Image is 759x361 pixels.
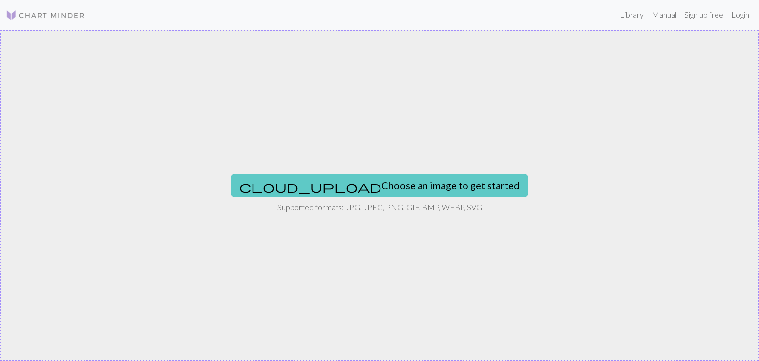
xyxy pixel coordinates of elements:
[648,5,680,25] a: Manual
[6,9,85,21] img: Logo
[616,5,648,25] a: Library
[231,174,528,197] button: Choose an image to get started
[239,180,381,194] span: cloud_upload
[680,5,727,25] a: Sign up free
[727,5,753,25] a: Login
[277,201,482,213] p: Supported formats: JPG, JPEG, PNG, GIF, BMP, WEBP, SVG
